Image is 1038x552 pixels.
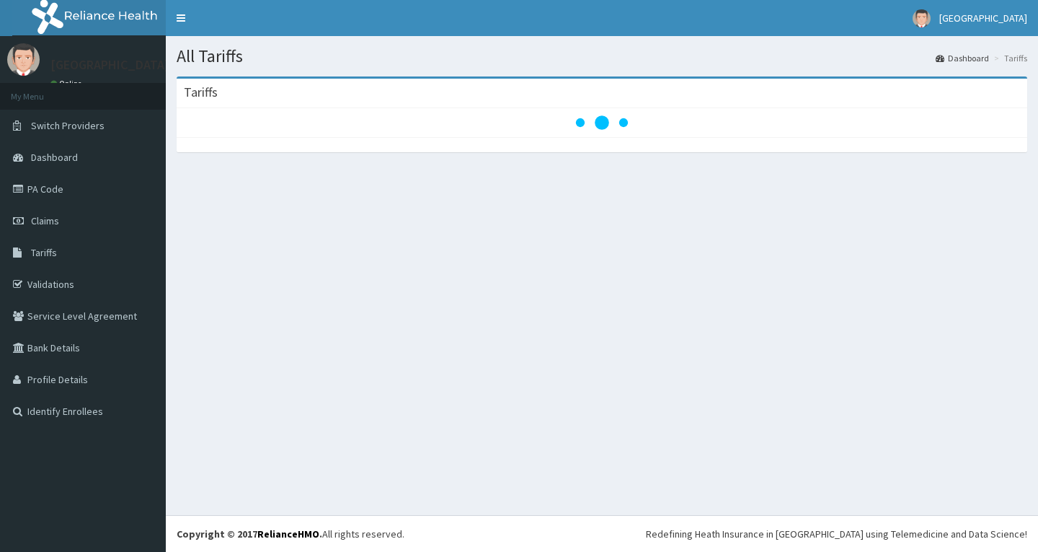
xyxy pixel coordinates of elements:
[573,94,631,152] svg: audio-loading
[50,79,85,89] a: Online
[990,52,1027,64] li: Tariffs
[50,58,169,71] p: [GEOGRAPHIC_DATA]
[31,119,105,132] span: Switch Providers
[177,527,322,540] strong: Copyright © 2017 .
[31,246,57,259] span: Tariffs
[939,12,1027,25] span: [GEOGRAPHIC_DATA]
[257,527,319,540] a: RelianceHMO
[177,47,1027,66] h1: All Tariffs
[184,86,218,99] h3: Tariffs
[646,527,1027,541] div: Redefining Heath Insurance in [GEOGRAPHIC_DATA] using Telemedicine and Data Science!
[7,43,40,76] img: User Image
[31,214,59,227] span: Claims
[936,52,989,64] a: Dashboard
[31,151,78,164] span: Dashboard
[166,515,1038,552] footer: All rights reserved.
[913,9,931,27] img: User Image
